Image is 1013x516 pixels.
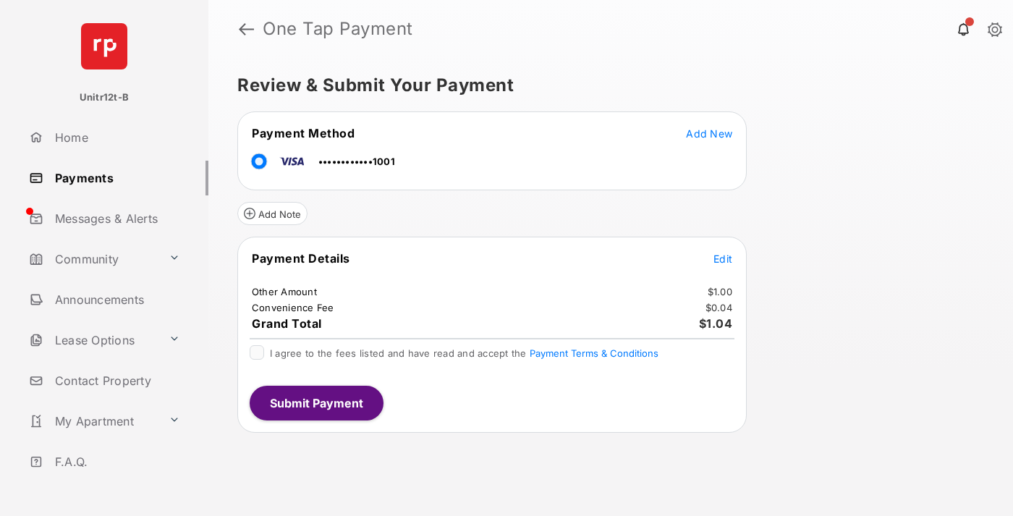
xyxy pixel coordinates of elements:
[699,316,733,331] span: $1.04
[23,201,208,236] a: Messages & Alerts
[530,347,658,359] button: I agree to the fees listed and have read and accept the
[252,251,350,266] span: Payment Details
[263,20,413,38] strong: One Tap Payment
[23,363,208,398] a: Contact Property
[80,90,129,105] p: Unitr12t-B
[251,301,335,314] td: Convenience Fee
[23,120,208,155] a: Home
[23,242,163,276] a: Community
[237,202,308,225] button: Add Note
[270,347,658,359] span: I agree to the fees listed and have read and accept the
[23,282,208,317] a: Announcements
[251,285,318,298] td: Other Amount
[237,77,972,94] h5: Review & Submit Your Payment
[250,386,383,420] button: Submit Payment
[686,126,732,140] button: Add New
[686,127,732,140] span: Add New
[707,285,733,298] td: $1.00
[252,126,355,140] span: Payment Method
[713,253,732,265] span: Edit
[23,444,208,479] a: F.A.Q.
[318,156,395,167] span: ••••••••••••1001
[252,316,322,331] span: Grand Total
[23,161,208,195] a: Payments
[81,23,127,69] img: svg+xml;base64,PHN2ZyB4bWxucz0iaHR0cDovL3d3dy53My5vcmcvMjAwMC9zdmciIHdpZHRoPSI2NCIgaGVpZ2h0PSI2NC...
[23,323,163,358] a: Lease Options
[705,301,733,314] td: $0.04
[713,251,732,266] button: Edit
[23,404,163,439] a: My Apartment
